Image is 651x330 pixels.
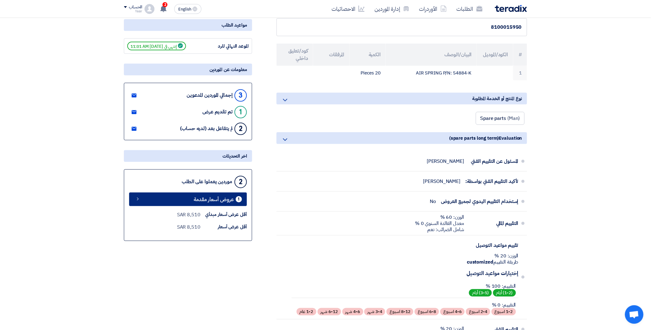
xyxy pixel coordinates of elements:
td: 20 Pieces [349,66,386,80]
div: اخر التحديثات [124,150,252,162]
span: 6-12 شهر [318,308,341,315]
span: (spare parts long term) [449,135,499,142]
div: الموعد النهائي للرد [202,43,249,50]
span: 8-12 اسبوع [387,308,413,315]
span: 4-6 اسبوع [440,308,465,315]
div: إستخدام التقييم اليدوي لجميع العروض [441,194,518,209]
div: 2 [235,176,247,188]
span: 1-2 اسبوع [492,308,516,315]
span: 2 [163,2,167,7]
div: التقييم: 0 % [297,302,516,308]
span: إنتهي في [DATE] 11:01 AM [127,42,186,50]
span: (3-5) أيام [469,289,492,297]
div: التقييم: 100 % [469,283,516,289]
div: معدل الفائدة السنوي 0 % [415,220,464,226]
span: Spare parts [480,115,506,122]
span: 6-8 اسبوع [415,308,439,315]
div: معلومات عن الموردين [124,64,252,75]
a: الأوردرات [414,2,452,16]
th: المرفقات [313,44,349,66]
div: شامل الضرائب: نعم [415,226,464,233]
div: طريقة التقييم [292,259,518,265]
span: 3-4 شهر [364,308,385,315]
th: # [513,44,527,66]
div: 8,510 SAR [177,223,201,231]
div: 1 [235,106,247,118]
div: الوزن: 60 % [415,214,464,220]
a: الطلبات [452,2,488,16]
span: (1-2) أيام [493,289,516,297]
div: المسئول عن التقييم الفني [469,154,518,169]
span: عروض أسعار مقدمة [194,197,234,202]
div: أقل عرض أسعار مبدأي [201,211,247,218]
div: موردين يعملوا على الطلب [182,179,232,185]
h6: إختيارات مواعيد التوصيل [292,270,518,277]
div: الوزن: 20 % [292,253,518,259]
button: English [174,4,201,14]
span: 2-4 اسبوع [466,308,490,315]
b: customized [467,258,493,266]
span: (Man) [507,115,520,122]
div: تأكيد التقييم الفني بواسطة: [466,174,518,189]
th: الكمية [349,44,386,66]
a: إدارة الموردين [370,2,414,16]
th: البيان/الوصف [386,44,476,66]
div: التقييم المالي [469,216,518,231]
td: AIR SPRING P/N: 54884-K [386,66,476,80]
span: English [178,7,191,11]
div: 1 [236,196,242,202]
a: 1 عروض أسعار مقدمة [129,192,247,206]
div: 8100015950 [282,23,522,31]
td: 1 [513,66,527,80]
div: الحساب [129,5,142,10]
div: 8,510 SAR [177,211,201,218]
th: الكود/الموديل [477,44,513,66]
span: نوع المنتج أو الخدمة المطلوبة [472,95,522,102]
a: الاحصائيات [327,2,370,16]
th: كود/تعليق داخلي [277,44,313,66]
div: تقييم مواعيد التوصيل [469,238,518,253]
span: 1-2 عام [297,308,316,315]
div: No [430,198,436,205]
div: Yasir [124,10,142,13]
span: Evaluation [499,135,522,142]
div: إجمالي الموردين المدعوين [187,92,233,98]
div: 2 [235,123,247,135]
div: [PERSON_NAME] [423,178,461,184]
span: 4-6 شهر [342,308,363,315]
img: profile_test.png [145,4,154,14]
div: أقل عرض أسعار [201,223,247,231]
div: Open chat [625,305,644,324]
div: 3 [235,89,247,102]
div: تم تقديم عرض [202,109,233,115]
div: [PERSON_NAME] [427,158,464,164]
div: لم يتفاعل بعد (لديه حساب) [180,126,233,132]
img: Teradix logo [495,5,527,12]
div: مواعيد الطلب [124,19,252,31]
